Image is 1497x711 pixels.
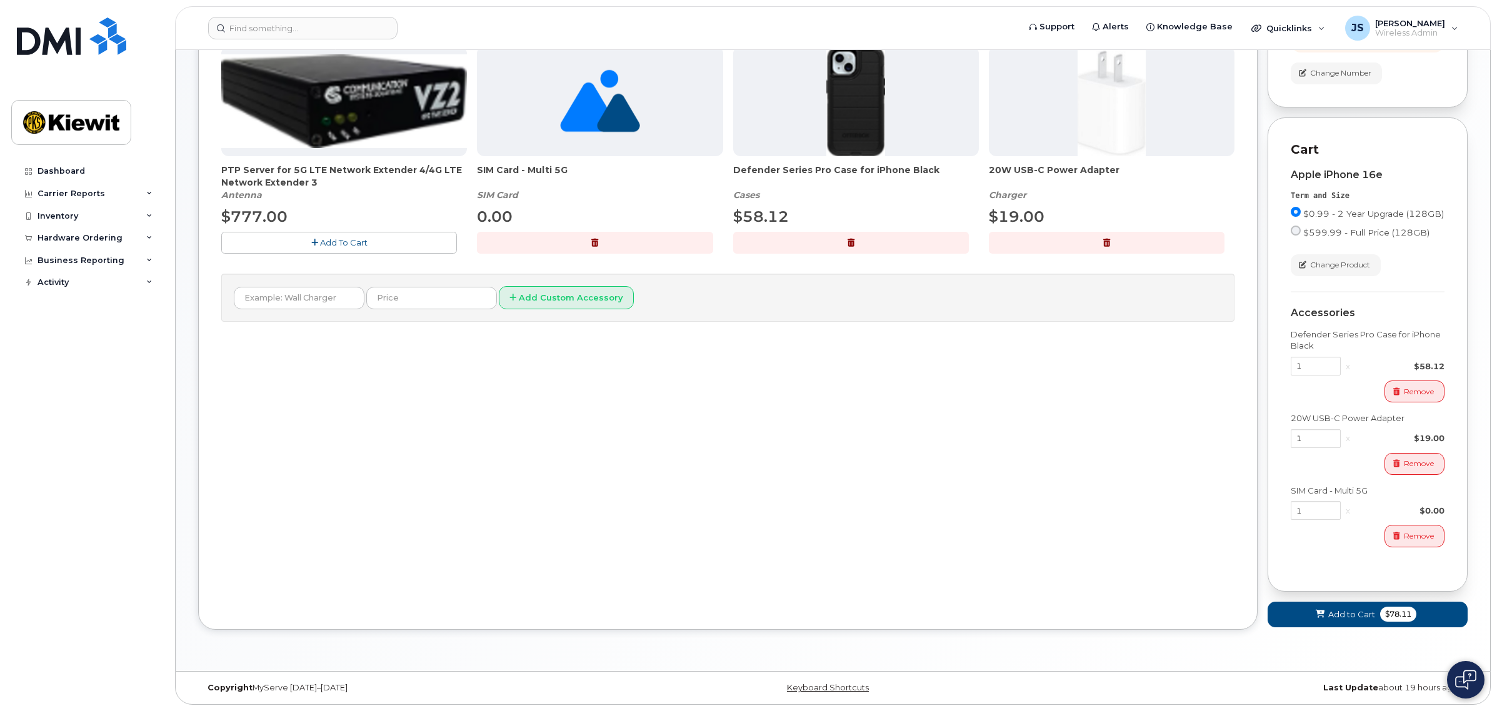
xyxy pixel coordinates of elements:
[1291,62,1382,84] button: Change Number
[221,207,288,226] span: $777.00
[1355,432,1444,444] div: $19.00
[1078,46,1146,156] img: apple20w.jpg
[989,189,1026,201] em: Charger
[1404,386,1434,397] span: Remove
[221,232,457,254] button: Add To Cart
[1351,21,1364,36] span: JS
[499,286,634,309] button: Add Custom Accessory
[1138,14,1241,39] a: Knowledge Base
[1291,141,1444,159] p: Cart
[1384,453,1444,475] button: Remove
[1355,505,1444,517] div: $0.00
[1404,530,1434,542] span: Remove
[1291,254,1381,276] button: Change Product
[1039,21,1074,33] span: Support
[733,207,789,226] span: $58.12
[1103,21,1129,33] span: Alerts
[560,46,639,156] img: no_image_found-2caef05468ed5679b831cfe6fc140e25e0c280774317ffc20a367ab7fd17291e.png
[733,164,979,201] div: Defender Series Pro Case for iPhone Black
[1310,259,1370,271] span: Change Product
[1020,14,1083,39] a: Support
[1323,683,1378,692] strong: Last Update
[1268,602,1468,627] button: Add to Cart $78.11
[1044,683,1468,693] div: about 19 hours ago
[826,46,885,156] img: defenderiphone14.png
[208,17,398,39] input: Find something...
[221,164,467,189] span: PTP Server for 5G LTE Network Extender 4/4G LTE Network Extender 3
[234,287,364,309] input: Example: Wall Charger
[221,189,262,201] em: Antenna
[477,207,513,226] span: 0.00
[1341,432,1355,444] div: x
[1291,412,1444,424] div: 20W USB-C Power Adapter
[1310,67,1371,79] span: Change Number
[1157,21,1233,33] span: Knowledge Base
[733,164,979,189] span: Defender Series Pro Case for iPhone Black
[989,164,1234,201] div: 20W USB-C Power Adapter
[1341,360,1355,372] div: x
[366,287,497,309] input: Price
[208,683,253,692] strong: Copyright
[1380,607,1416,622] span: $78.11
[221,54,467,148] img: Casa_Sysem.png
[1243,16,1334,41] div: Quicklinks
[1375,28,1445,38] span: Wireless Admin
[1303,227,1429,237] span: $599.99 - Full Price (128GB)
[477,189,518,201] em: SIM Card
[1083,14,1138,39] a: Alerts
[477,164,723,189] span: SIM Card - Multi 5G
[320,237,368,247] span: Add To Cart
[198,683,621,693] div: MyServe [DATE]–[DATE]
[1384,380,1444,402] button: Remove
[1291,191,1444,201] div: Term and Size
[1291,485,1444,497] div: SIM Card - Multi 5G
[1455,670,1476,690] img: Open chat
[1266,23,1312,33] span: Quicklinks
[1303,209,1444,219] span: $0.99 - 2 Year Upgrade (128GB)
[787,683,869,692] a: Keyboard Shortcuts
[1384,525,1444,547] button: Remove
[221,164,467,201] div: PTP Server for 5G LTE Network Extender 4/4G LTE Network Extender 3
[733,189,759,201] em: Cases
[1404,458,1434,469] span: Remove
[1291,207,1301,217] input: $0.99 - 2 Year Upgrade (128GB)
[477,164,723,201] div: SIM Card - Multi 5G
[989,164,1234,189] span: 20W USB-C Power Adapter
[1375,18,1445,28] span: [PERSON_NAME]
[1291,169,1444,181] div: Apple iPhone 16e
[1291,329,1444,352] div: Defender Series Pro Case for iPhone Black
[1291,226,1301,236] input: $599.99 - Full Price (128GB)
[989,207,1044,226] span: $19.00
[1355,360,1444,372] div: $58.12
[1328,609,1375,620] span: Add to Cart
[1291,307,1444,319] div: Accessories
[1341,505,1355,517] div: x
[1336,16,1467,41] div: Josh Suffel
